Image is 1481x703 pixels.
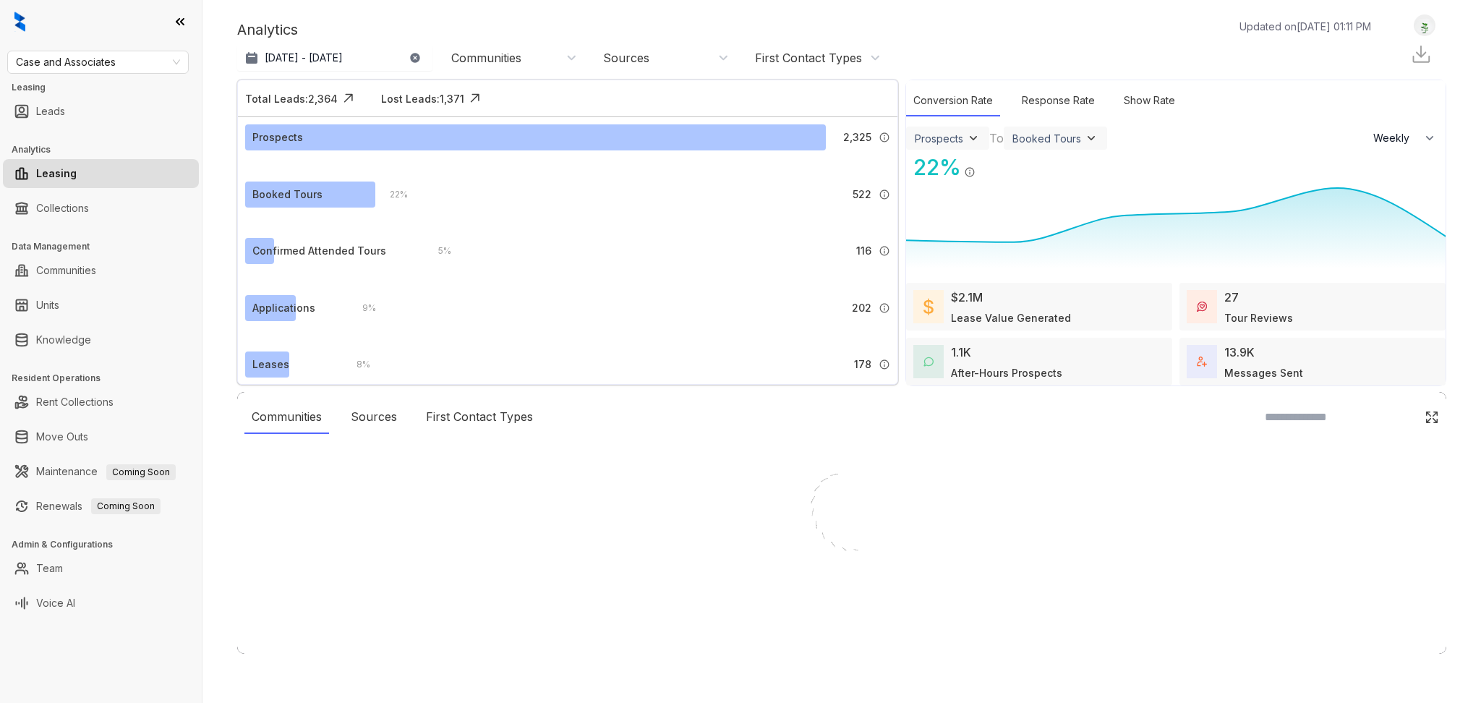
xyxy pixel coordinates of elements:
[852,300,871,316] span: 202
[915,132,963,145] div: Prospects
[464,88,486,109] img: Click Icon
[879,302,890,314] img: Info
[1373,131,1417,145] span: Weekly
[36,256,96,285] a: Communities
[14,12,25,32] img: logo
[252,243,386,259] div: Confirmed Attended Tours
[91,498,161,514] span: Coming Soon
[1197,357,1207,367] img: TotalFum
[36,159,77,188] a: Leasing
[1224,344,1255,361] div: 13.9K
[3,291,199,320] li: Units
[769,443,914,587] img: Loader
[755,50,862,66] div: First Contact Types
[3,554,199,583] li: Team
[12,372,202,385] h3: Resident Operations
[1425,410,1439,425] img: Click Icon
[424,243,451,259] div: 5 %
[951,310,1071,325] div: Lease Value Generated
[12,538,202,551] h3: Admin & Configurations
[3,422,199,451] li: Move Outs
[36,422,88,451] a: Move Outs
[252,300,315,316] div: Applications
[252,357,289,372] div: Leases
[36,388,114,417] a: Rent Collections
[3,388,199,417] li: Rent Collections
[3,256,199,285] li: Communities
[879,245,890,257] img: Info
[12,240,202,253] h3: Data Management
[343,401,404,434] div: Sources
[348,300,376,316] div: 9 %
[1394,411,1407,423] img: SearchIcon
[36,97,65,126] a: Leads
[1224,289,1239,306] div: 27
[951,289,983,306] div: $2.1M
[1084,131,1098,145] img: ViewFilterArrow
[252,129,303,145] div: Prospects
[1012,132,1081,145] div: Booked Tours
[854,357,871,372] span: 178
[237,19,298,41] p: Analytics
[3,97,199,126] li: Leads
[245,91,338,106] div: Total Leads: 2,364
[853,187,871,203] span: 522
[879,359,890,370] img: Info
[1414,18,1435,33] img: UserAvatar
[12,81,202,94] h3: Leasing
[1117,85,1182,116] div: Show Rate
[237,45,432,71] button: [DATE] - [DATE]
[338,88,359,109] img: Click Icon
[1224,365,1303,380] div: Messages Sent
[3,589,199,618] li: Voice AI
[906,85,1000,116] div: Conversion Rate
[856,243,871,259] span: 116
[381,91,464,106] div: Lost Leads: 1,371
[1365,125,1446,151] button: Weekly
[923,298,934,315] img: LeaseValue
[106,464,176,480] span: Coming Soon
[36,554,63,583] a: Team
[36,194,89,223] a: Collections
[36,589,75,618] a: Voice AI
[36,325,91,354] a: Knowledge
[906,151,961,184] div: 22 %
[16,51,180,73] span: Case and Associates
[3,159,199,188] li: Leasing
[36,291,59,320] a: Units
[843,129,871,145] span: 2,325
[1197,302,1207,312] img: TourReviews
[951,365,1062,380] div: After-Hours Prospects
[1239,19,1371,34] p: Updated on [DATE] 01:11 PM
[603,50,649,66] div: Sources
[951,344,971,361] div: 1.1K
[3,194,199,223] li: Collections
[976,153,997,175] img: Click Icon
[12,143,202,156] h3: Analytics
[989,129,1004,147] div: To
[879,132,890,143] img: Info
[879,189,890,200] img: Info
[3,325,199,354] li: Knowledge
[1015,85,1102,116] div: Response Rate
[964,166,976,178] img: Info
[1224,310,1293,325] div: Tour Reviews
[966,131,981,145] img: ViewFilterArrow
[244,401,329,434] div: Communities
[1410,43,1432,65] img: Download
[816,587,868,602] div: Loading...
[375,187,408,203] div: 22 %
[923,357,934,367] img: AfterHoursConversations
[451,50,521,66] div: Communities
[3,457,199,486] li: Maintenance
[252,187,323,203] div: Booked Tours
[265,51,343,65] p: [DATE] - [DATE]
[36,492,161,521] a: RenewalsComing Soon
[3,492,199,521] li: Renewals
[419,401,540,434] div: First Contact Types
[342,357,370,372] div: 8 %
